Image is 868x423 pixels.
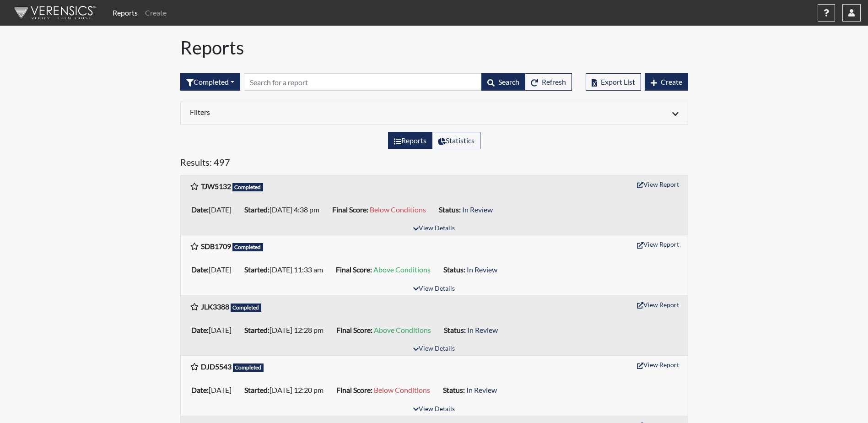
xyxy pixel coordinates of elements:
b: Started: [244,205,270,214]
span: Create [661,77,682,86]
span: Above Conditions [373,265,431,274]
h1: Reports [180,37,688,59]
li: [DATE] 4:38 pm [241,202,329,217]
b: Status: [443,265,465,274]
div: Filter by interview status [180,73,240,91]
span: In Review [466,385,497,394]
b: Date: [191,205,209,214]
li: [DATE] 12:28 pm [241,323,333,337]
button: Export List [586,73,641,91]
b: Date: [191,265,209,274]
button: View Report [633,358,683,372]
b: Status: [439,205,461,214]
li: [DATE] [188,202,241,217]
span: Completed [231,304,262,312]
label: View statistics about completed interviews [432,132,480,149]
label: View the list of reports [388,132,432,149]
button: View Details [409,222,459,235]
button: View Report [633,298,683,312]
span: Below Conditions [370,205,426,214]
button: Completed [180,73,240,91]
span: In Review [467,265,497,274]
span: Search [498,77,519,86]
b: Started: [244,325,270,334]
b: JLK3388 [201,302,229,311]
li: [DATE] [188,383,241,397]
button: View Details [409,343,459,355]
b: Final Score: [332,205,368,214]
b: Date: [191,325,209,334]
a: Reports [109,4,141,22]
b: Final Score: [336,385,372,394]
b: Final Score: [336,265,372,274]
button: View Report [633,237,683,251]
button: Search [481,73,525,91]
span: Above Conditions [374,325,431,334]
b: Status: [443,385,465,394]
button: View Report [633,177,683,191]
li: [DATE] [188,262,241,277]
span: Refresh [542,77,566,86]
b: DJD5543 [201,362,232,371]
span: Below Conditions [374,385,430,394]
b: Final Score: [336,325,372,334]
span: Completed [233,363,264,372]
span: Export List [601,77,635,86]
b: SDB1709 [201,242,231,250]
li: [DATE] [188,323,241,337]
b: Date: [191,385,209,394]
button: Refresh [525,73,572,91]
a: Create [141,4,170,22]
button: View Details [409,283,459,295]
span: Completed [232,243,264,251]
b: Started: [244,265,270,274]
div: Click to expand/collapse filters [183,108,685,119]
input: Search by Registration ID, Interview Number, or Investigation Name. [244,73,482,91]
span: Completed [232,183,264,191]
span: In Review [462,205,493,214]
li: [DATE] 12:20 pm [241,383,333,397]
span: In Review [467,325,498,334]
h5: Results: 497 [180,157,688,171]
b: Started: [244,385,270,394]
h6: Filters [190,108,427,116]
b: TJW5132 [201,182,231,190]
b: Status: [444,325,466,334]
button: Create [645,73,688,91]
li: [DATE] 11:33 am [241,262,332,277]
button: View Details [409,403,459,416]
